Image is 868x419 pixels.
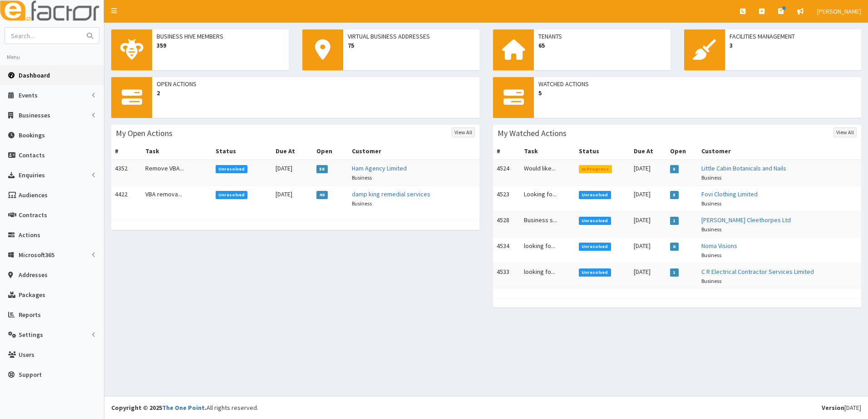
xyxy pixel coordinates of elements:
[670,268,679,277] span: 1
[498,129,567,137] h3: My Watched Actions
[493,263,520,289] td: 4533
[348,41,475,50] span: 75
[520,143,575,160] th: Task
[579,268,611,277] span: Unresolved
[19,271,48,279] span: Addresses
[730,32,857,41] span: Facilities Management
[19,370,42,379] span: Support
[19,171,45,179] span: Enquiries
[538,41,666,50] span: 65
[670,191,679,199] span: 5
[701,242,737,250] a: Noma Visions
[701,174,721,181] small: Business
[701,216,791,224] a: [PERSON_NAME] Cleethorpes Ltd
[630,160,666,186] td: [DATE]
[670,217,679,225] span: 1
[701,200,721,207] small: Business
[630,212,666,238] td: [DATE]
[493,186,520,212] td: 4523
[111,160,142,186] td: 4352
[212,143,272,160] th: Status
[19,151,45,159] span: Contacts
[670,243,679,251] span: 0
[19,211,47,219] span: Contracts
[19,131,45,139] span: Bookings
[19,191,48,199] span: Audiences
[111,186,142,212] td: 4422
[272,160,313,186] td: [DATE]
[157,41,284,50] span: 359
[493,238,520,263] td: 4534
[352,174,372,181] small: Business
[493,212,520,238] td: 4528
[19,311,41,319] span: Reports
[538,79,857,88] span: Watched Actions
[316,191,328,199] span: 40
[19,251,54,259] span: Microsoft365
[520,263,575,289] td: looking fo...
[630,186,666,212] td: [DATE]
[670,165,679,173] span: 5
[579,217,611,225] span: Unresolved
[666,143,698,160] th: Open
[698,143,861,160] th: Customer
[822,404,844,412] b: Version
[5,28,81,44] input: Search...
[575,143,630,160] th: Status
[701,268,814,276] a: C R Electrical Contractor Services Limited
[19,231,40,239] span: Actions
[313,143,348,160] th: Open
[19,291,45,299] span: Packages
[316,165,328,173] span: 58
[116,129,173,137] h3: My Open Actions
[142,186,212,212] td: VBA remova...
[579,243,611,251] span: Unresolved
[520,212,575,238] td: Business s...
[493,143,520,160] th: #
[630,238,666,263] td: [DATE]
[19,351,35,359] span: Users
[348,32,475,41] span: Virtual Business Addresses
[822,403,861,412] div: [DATE]
[111,404,207,412] strong: Copyright © 2025 .
[579,165,612,173] span: In Progress
[701,252,721,258] small: Business
[538,32,666,41] span: Tenants
[162,404,205,412] a: The One Point
[272,186,313,212] td: [DATE]
[19,91,38,99] span: Events
[19,71,50,79] span: Dashboard
[19,111,50,119] span: Businesses
[272,143,313,160] th: Due At
[142,160,212,186] td: Remove VBA...
[701,278,721,284] small: Business
[579,191,611,199] span: Unresolved
[701,190,758,198] a: Fovi Clothing Limited
[538,88,857,97] span: 5
[216,165,248,173] span: Unresolved
[630,263,666,289] td: [DATE]
[520,160,575,186] td: Would like...
[348,143,479,160] th: Customer
[452,127,475,137] a: View All
[157,79,475,88] span: Open Actions
[701,164,786,172] a: Little Cabin Botanicals and Nails
[630,143,666,160] th: Due At
[730,41,857,50] span: 3
[817,7,861,15] span: [PERSON_NAME]
[157,88,475,97] span: 2
[352,190,430,198] a: damp king remedial services
[352,164,407,172] a: Ham Agency Limited
[352,200,372,207] small: Business
[833,127,857,137] a: View All
[142,143,212,160] th: Task
[216,191,248,199] span: Unresolved
[19,331,43,339] span: Settings
[111,143,142,160] th: #
[701,226,721,233] small: Business
[157,32,284,41] span: Business Hive Members
[520,186,575,212] td: Looking fo...
[520,238,575,263] td: looking fo...
[104,396,868,419] footer: All rights reserved.
[493,160,520,186] td: 4524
